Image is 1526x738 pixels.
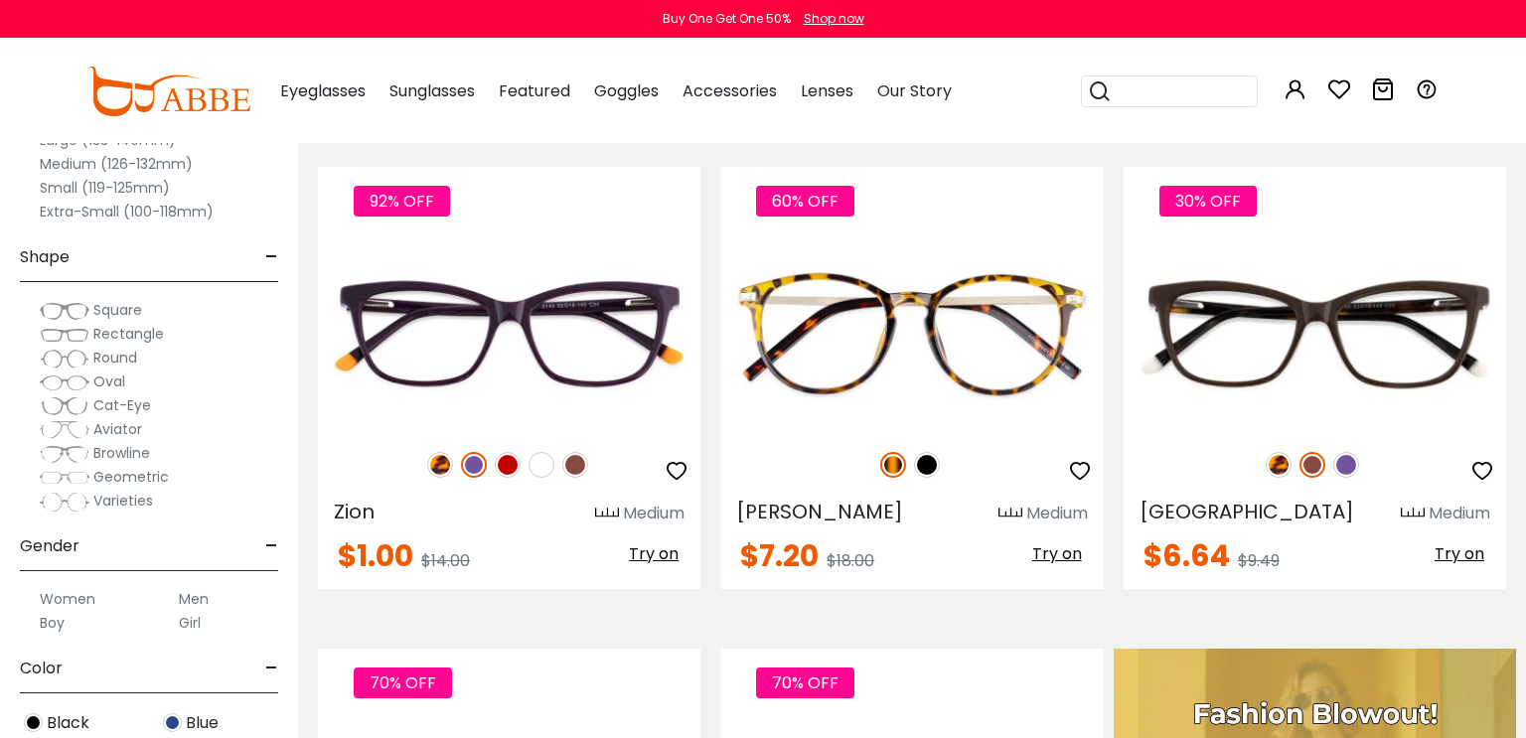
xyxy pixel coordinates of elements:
span: Try on [629,542,679,565]
label: Boy [40,611,65,635]
span: Featured [499,79,570,102]
img: Brown [562,452,588,478]
span: 70% OFF [354,667,452,698]
img: Purple [1333,452,1359,478]
img: Black [914,452,940,478]
span: 60% OFF [756,186,854,217]
div: Buy One Get One 50% [663,10,791,28]
span: - [265,233,278,281]
span: Try on [1032,542,1082,565]
span: - [265,645,278,692]
div: Shop now [804,10,864,28]
span: $7.20 [740,534,819,577]
img: Black [24,713,43,732]
img: size ruler [998,507,1022,521]
img: Tortoise Callie - Combination ,Universal Bridge Fit [720,238,1103,430]
span: Color [20,645,63,692]
img: Cat-Eye.png [40,396,89,416]
img: Browline.png [40,444,89,464]
span: [GEOGRAPHIC_DATA] [1140,498,1354,525]
span: 70% OFF [756,667,854,698]
span: Black [47,711,89,735]
span: $18.00 [827,549,874,572]
span: Lenses [801,79,853,102]
span: $9.49 [1238,549,1280,572]
span: $6.64 [1144,534,1230,577]
span: Eyeglasses [280,79,366,102]
button: Try on [1429,541,1490,567]
span: Shape [20,233,70,281]
span: Rectangle [93,324,164,344]
img: Geometric.png [40,468,89,488]
label: Men [179,587,209,611]
span: 92% OFF [354,186,450,217]
span: Browline [93,443,150,463]
img: Oval.png [40,372,89,392]
span: Geometric [93,467,169,487]
span: Oval [93,371,125,391]
span: Aviator [93,419,142,439]
span: Sunglasses [389,79,475,102]
img: Red [495,452,521,478]
label: Small (119-125mm) [40,176,170,200]
span: Our Story [877,79,952,102]
button: Try on [623,541,685,567]
span: 30% OFF [1159,186,1257,217]
img: Round.png [40,349,89,369]
img: Rectangle.png [40,325,89,345]
img: White [529,452,554,478]
span: $1.00 [338,534,413,577]
label: Women [40,587,95,611]
a: Shop now [794,10,864,27]
span: Goggles [594,79,659,102]
span: $14.00 [421,549,470,572]
img: Blue [163,713,182,732]
img: Purple Zion - Acetate ,Universal Bridge Fit [318,238,700,430]
label: Medium (126-132mm) [40,152,193,176]
img: Leopard [1266,452,1292,478]
span: Zion [334,498,375,525]
span: Varieties [93,491,153,511]
div: Medium [1429,502,1490,525]
span: Cat-Eye [93,395,151,415]
img: size ruler [595,507,619,521]
span: Accessories [683,79,777,102]
label: Girl [179,611,201,635]
span: Blue [186,711,219,735]
img: size ruler [1401,507,1425,521]
img: Aviator.png [40,420,89,440]
span: Square [93,300,142,320]
div: Medium [623,502,685,525]
img: Brown Estonia - Acetate ,Universal Bridge Fit [1124,238,1506,430]
span: Gender [20,522,79,570]
div: Medium [1026,502,1088,525]
label: Extra-Small (100-118mm) [40,200,214,223]
img: abbeglasses.com [87,67,250,116]
span: Round [93,348,137,368]
span: [PERSON_NAME] [736,498,903,525]
button: Try on [1026,541,1088,567]
img: Square.png [40,301,89,321]
span: - [265,522,278,570]
img: Purple [461,452,487,478]
span: Try on [1435,542,1484,565]
img: Varieties.png [40,492,89,513]
img: Brown [1299,452,1325,478]
img: Tortoise [880,452,906,478]
img: Leopard [427,452,453,478]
